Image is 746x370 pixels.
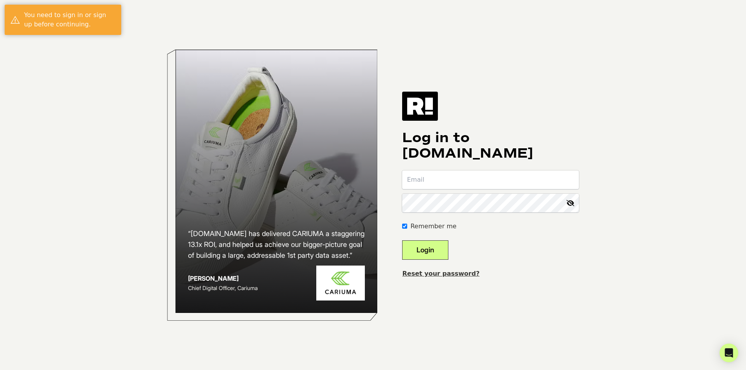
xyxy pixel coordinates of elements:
img: Retention.com [402,92,438,120]
div: Open Intercom Messenger [720,344,738,362]
input: Email [402,170,579,189]
span: Chief Digital Officer, Cariuma [188,285,258,291]
div: You need to sign in or sign up before continuing. [24,10,115,29]
h2: “[DOMAIN_NAME] has delivered CARIUMA a staggering 13.1x ROI, and helped us achieve our bigger-pic... [188,228,365,261]
a: Reset your password? [402,270,479,277]
label: Remember me [410,222,456,231]
h1: Log in to [DOMAIN_NAME] [402,130,579,161]
button: Login [402,240,448,260]
strong: [PERSON_NAME] [188,274,239,282]
img: Cariuma [316,266,365,301]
